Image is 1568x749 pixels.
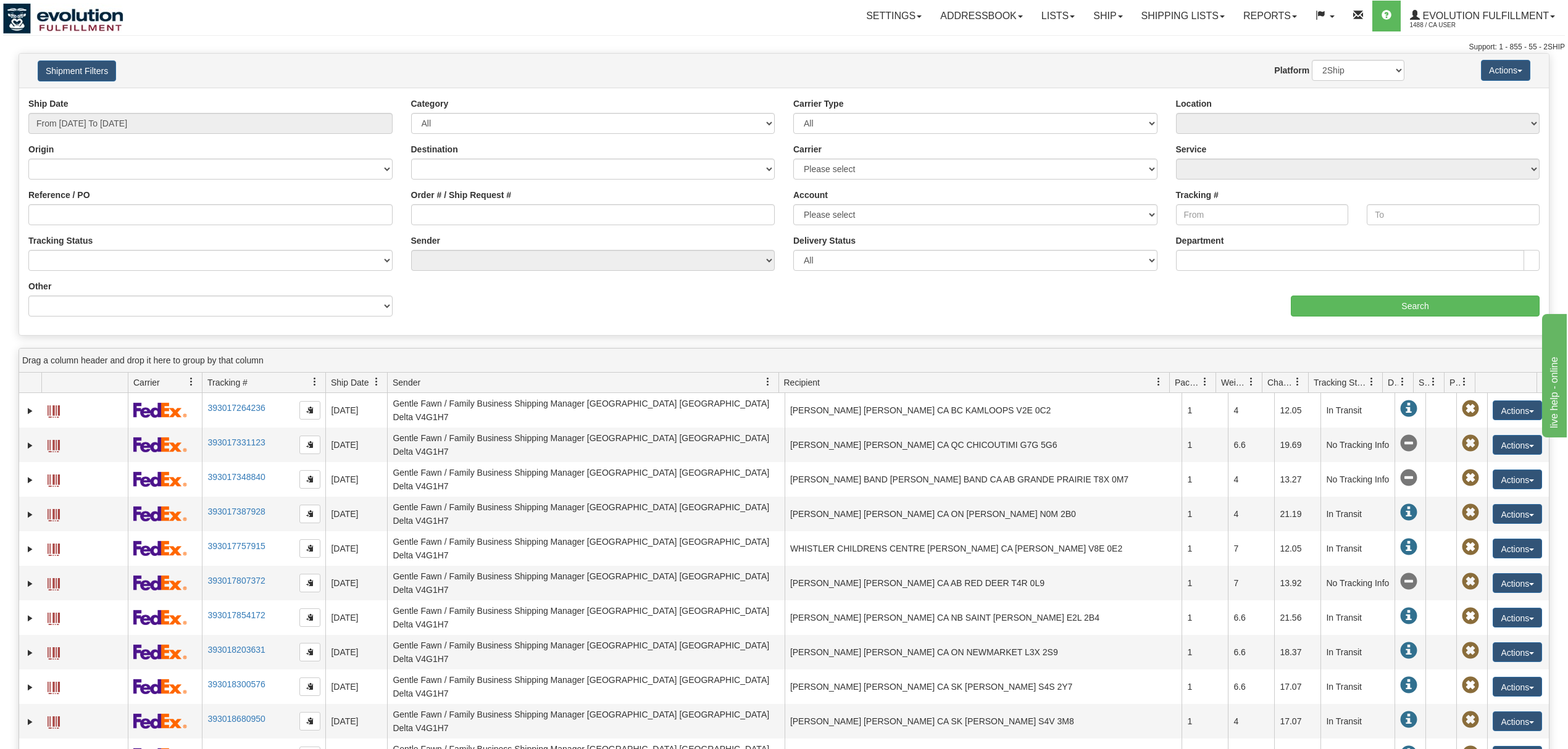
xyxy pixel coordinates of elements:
a: Expand [24,612,36,624]
td: [DATE] [325,393,387,428]
span: Recipient [784,376,820,389]
button: Copy to clipboard [299,643,320,661]
a: Label [48,676,60,696]
a: Label [48,711,60,730]
td: Gentle Fawn / Family Business Shipping Manager [GEOGRAPHIC_DATA] [GEOGRAPHIC_DATA] Delta V4G1H7 [387,600,785,635]
a: Ship [1084,1,1132,31]
button: Copy to clipboard [299,712,320,730]
img: 2 - FedEx Express® [133,437,187,452]
td: 1 [1182,669,1228,704]
a: Label [48,469,60,489]
td: 17.07 [1274,704,1320,739]
td: [PERSON_NAME] BAND [PERSON_NAME] BAND CA AB GRANDE PRAIRIE T8X 0M7 [785,462,1182,497]
td: [PERSON_NAME] [PERSON_NAME] CA SK [PERSON_NAME] S4V 3M8 [785,704,1182,739]
a: Lists [1032,1,1084,31]
a: Tracking Status filter column settings [1361,371,1382,392]
a: 393017331123 [207,437,265,447]
td: In Transit [1320,393,1395,428]
a: Shipping lists [1132,1,1234,31]
span: Ship Date [331,376,369,389]
a: 393017854172 [207,610,265,620]
span: Pickup Not Assigned [1462,539,1479,556]
span: Pickup Not Assigned [1462,677,1479,694]
button: Actions [1493,539,1542,558]
img: 2 - FedEx Express® [133,644,187,660]
td: 1 [1182,462,1228,497]
a: Expand [24,577,36,590]
span: Weight [1221,376,1247,389]
td: In Transit [1320,531,1395,566]
span: Pickup Not Assigned [1462,470,1479,487]
td: Gentle Fawn / Family Business Shipping Manager [GEOGRAPHIC_DATA] [GEOGRAPHIC_DATA] Delta V4G1H7 [387,462,785,497]
span: In Transit [1400,504,1417,521]
div: Support: 1 - 855 - 55 - 2SHIP [3,42,1565,52]
a: Charge filter column settings [1287,371,1308,392]
span: Pickup Not Assigned [1462,400,1479,418]
td: [DATE] [325,531,387,566]
td: In Transit [1320,635,1395,669]
img: 2 - FedEx Express® [133,713,187,729]
button: Copy to clipboard [299,436,320,454]
label: Category [411,97,449,110]
td: Gentle Fawn / Family Business Shipping Manager [GEOGRAPHIC_DATA] [GEOGRAPHIC_DATA] Delta V4G1H7 [387,635,785,669]
td: [PERSON_NAME] [PERSON_NAME] CA ON NEWMARKET L3X 2S9 [785,635,1182,669]
button: Copy to clipboard [299,677,320,696]
td: [PERSON_NAME] [PERSON_NAME] CA SK [PERSON_NAME] S4S 2Y7 [785,669,1182,704]
td: 1 [1182,497,1228,531]
img: 2 - FedEx Express® [133,402,187,418]
label: Ship Date [28,97,69,110]
td: 12.05 [1274,393,1320,428]
a: Label [48,503,60,523]
td: WHISTLER CHILDRENS CENTRE [PERSON_NAME] CA [PERSON_NAME] V8E 0E2 [785,531,1182,566]
a: Sender filter column settings [757,371,778,392]
label: Platform [1274,64,1309,77]
td: [DATE] [325,669,387,704]
span: Delivery Status [1388,376,1398,389]
span: Pickup Not Assigned [1462,504,1479,521]
td: [DATE] [325,635,387,669]
td: No Tracking Info [1320,428,1395,462]
span: Pickup Status [1449,376,1460,389]
td: [DATE] [325,600,387,635]
td: No Tracking Info [1320,462,1395,497]
td: 4 [1228,462,1274,497]
span: Carrier [133,376,160,389]
label: Tracking Status [28,234,93,247]
label: Reference / PO [28,189,90,201]
a: Expand [24,439,36,452]
img: 2 - FedEx Express® [133,610,187,625]
td: Gentle Fawn / Family Business Shipping Manager [GEOGRAPHIC_DATA] [GEOGRAPHIC_DATA] Delta V4G1H7 [387,704,785,739]
img: 2 - FedEx Express® [133,540,187,556]
label: Carrier [793,143,822,155]
span: In Transit [1400,400,1417,418]
td: Gentle Fawn / Family Business Shipping Manager [GEOGRAPHIC_DATA] [GEOGRAPHIC_DATA] Delta V4G1H7 [387,497,785,531]
a: Expand [24,508,36,521]
td: 1 [1182,393,1228,428]
td: 1 [1182,600,1228,635]
span: Pickup Not Assigned [1462,608,1479,625]
td: Gentle Fawn / Family Business Shipping Manager [GEOGRAPHIC_DATA] [GEOGRAPHIC_DATA] Delta V4G1H7 [387,566,785,600]
button: Actions [1493,470,1542,489]
td: [PERSON_NAME] [PERSON_NAME] CA NB SAINT [PERSON_NAME] E2L 2B4 [785,600,1182,635]
span: Pickup Not Assigned [1462,435,1479,452]
td: 6.6 [1228,669,1274,704]
td: [PERSON_NAME] [PERSON_NAME] CA BC KAMLOOPS V2E 0C2 [785,393,1182,428]
button: Actions [1493,435,1542,455]
a: Label [48,642,60,661]
span: No Tracking Info [1400,435,1417,452]
button: Actions [1481,60,1530,81]
label: Origin [28,143,54,155]
a: Expand [24,405,36,417]
td: 6.6 [1228,600,1274,635]
span: Packages [1175,376,1201,389]
td: 6.6 [1228,635,1274,669]
button: Copy to clipboard [299,505,320,523]
label: Delivery Status [793,234,856,247]
td: 6.6 [1228,428,1274,462]
a: Label [48,573,60,592]
a: Label [48,434,60,454]
td: Gentle Fawn / Family Business Shipping Manager [GEOGRAPHIC_DATA] [GEOGRAPHIC_DATA] Delta V4G1H7 [387,428,785,462]
label: Account [793,189,828,201]
td: 1 [1182,531,1228,566]
span: In Transit [1400,711,1417,729]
